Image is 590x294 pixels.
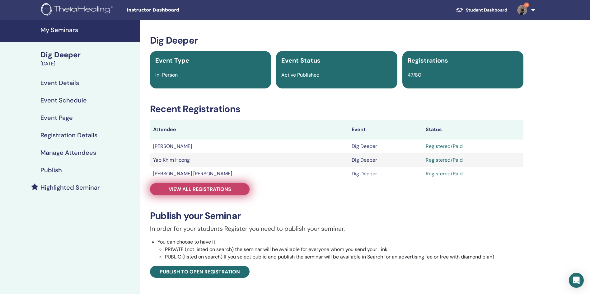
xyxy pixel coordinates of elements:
[40,114,73,121] h4: Event Page
[37,50,140,68] a: Dig Deeper[DATE]
[160,268,240,275] span: Publish to open registration
[40,131,97,139] h4: Registration Details
[150,120,349,140] th: Attendee
[40,26,136,34] h4: My Seminars
[157,238,523,261] li: You can choose to have it
[569,273,584,288] div: Open Intercom Messenger
[451,4,512,16] a: Student Dashboard
[517,5,527,15] img: default.jpg
[281,72,320,78] span: Active Published
[349,120,423,140] th: Event
[426,156,520,164] div: Registered/Paid
[150,210,523,221] h3: Publish your Seminar
[456,7,463,12] img: graduation-cap-white.svg
[150,167,349,181] td: [PERSON_NAME] [PERSON_NAME]
[155,72,178,78] span: In-Person
[165,246,523,253] li: PRIVATE (not listed on search) the seminar will be available for everyone whom you send your Link.
[169,186,231,192] span: View all registrations
[40,60,136,68] div: [DATE]
[349,140,423,153] td: Dig Deeper
[150,153,349,167] td: Yap Khim Hoong
[155,56,189,64] span: Event Type
[40,79,79,87] h4: Event Details
[40,97,87,104] h4: Event Schedule
[40,184,100,191] h4: Highlighted Seminar
[408,56,448,64] span: Registrations
[281,56,321,64] span: Event Status
[426,143,520,150] div: Registered/Paid
[40,166,62,174] h4: Publish
[150,266,250,278] a: Publish to open registration
[150,224,523,233] p: In order for your students Register you need to publish your seminar.
[349,167,423,181] td: Dig Deeper
[150,183,250,195] a: View all registrations
[165,253,523,261] li: PUBLIC (listed on search) If you select public and publish the seminar will be available in Searc...
[127,7,220,13] span: Instructor Dashboard
[408,72,421,78] span: 47/80
[426,170,520,178] div: Registered/Paid
[40,50,136,60] div: Dig Deeper
[423,120,523,140] th: Status
[150,103,523,115] h3: Recent Registrations
[524,2,529,7] span: 9+
[349,153,423,167] td: Dig Deeper
[150,140,349,153] td: [PERSON_NAME]
[40,149,96,156] h4: Manage Attendees
[41,3,115,17] img: logo.png
[150,35,523,46] h3: Dig Deeper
